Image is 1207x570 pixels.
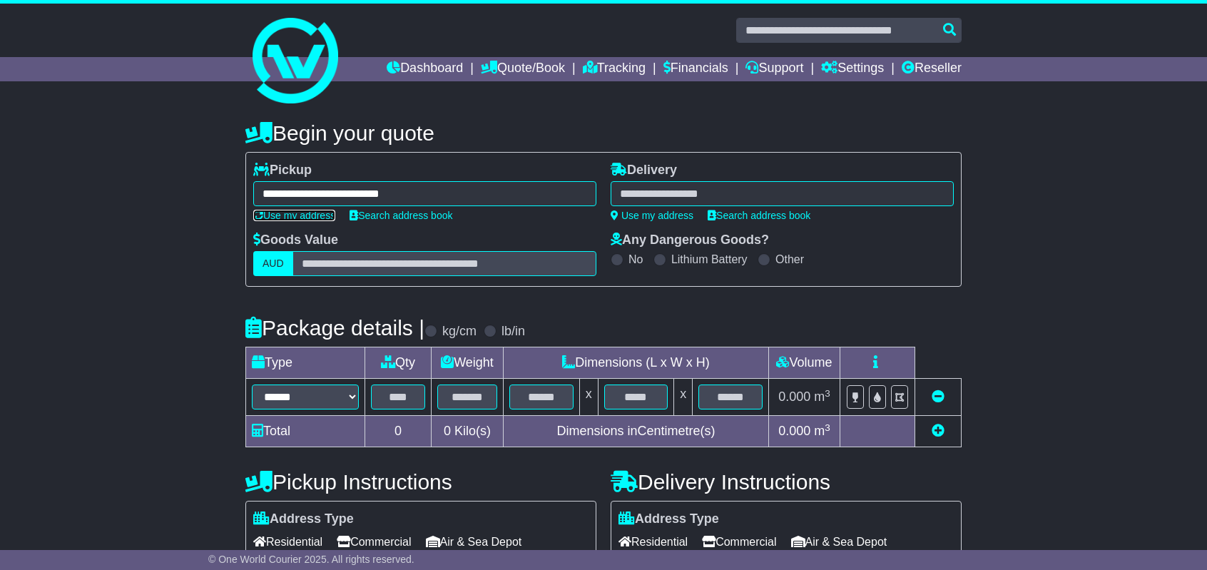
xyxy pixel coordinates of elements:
span: Air & Sea Depot [791,531,887,553]
span: 0.000 [778,390,810,404]
a: Remove this item [932,390,944,404]
sup: 3 [825,388,830,399]
label: Address Type [618,512,719,527]
td: Dimensions (L x W x H) [503,347,768,379]
a: Add new item [932,424,944,438]
span: m [814,424,830,438]
label: kg/cm [442,324,477,340]
td: Volume [768,347,840,379]
span: m [814,390,830,404]
a: Search address book [708,210,810,221]
span: Air & Sea Depot [426,531,522,553]
a: Use my address [253,210,335,221]
label: lb/in [501,324,525,340]
td: x [579,379,598,416]
span: Residential [253,531,322,553]
label: Other [775,253,804,266]
a: Use my address [611,210,693,221]
a: Settings [821,57,884,81]
a: Dashboard [387,57,463,81]
span: 0.000 [778,424,810,438]
td: 0 [365,416,432,447]
span: Commercial [337,531,411,553]
a: Reseller [902,57,962,81]
span: © One World Courier 2025. All rights reserved. [208,554,414,565]
td: Dimensions in Centimetre(s) [503,416,768,447]
a: Tracking [583,57,646,81]
span: Residential [618,531,688,553]
h4: Pickup Instructions [245,470,596,494]
sup: 3 [825,422,830,433]
td: Type [246,347,365,379]
h4: Package details | [245,316,424,340]
label: AUD [253,251,293,276]
h4: Delivery Instructions [611,470,962,494]
td: Total [246,416,365,447]
a: Quote/Book [481,57,565,81]
span: 0 [444,424,451,438]
label: Goods Value [253,233,338,248]
a: Financials [663,57,728,81]
label: Pickup [253,163,312,178]
span: Commercial [702,531,776,553]
label: Address Type [253,512,354,527]
label: No [628,253,643,266]
td: x [674,379,693,416]
h4: Begin your quote [245,121,962,145]
td: Kilo(s) [432,416,504,447]
label: Lithium Battery [671,253,748,266]
td: Qty [365,347,432,379]
td: Weight [432,347,504,379]
a: Support [745,57,803,81]
label: Any Dangerous Goods? [611,233,769,248]
label: Delivery [611,163,677,178]
a: Search address book [350,210,452,221]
